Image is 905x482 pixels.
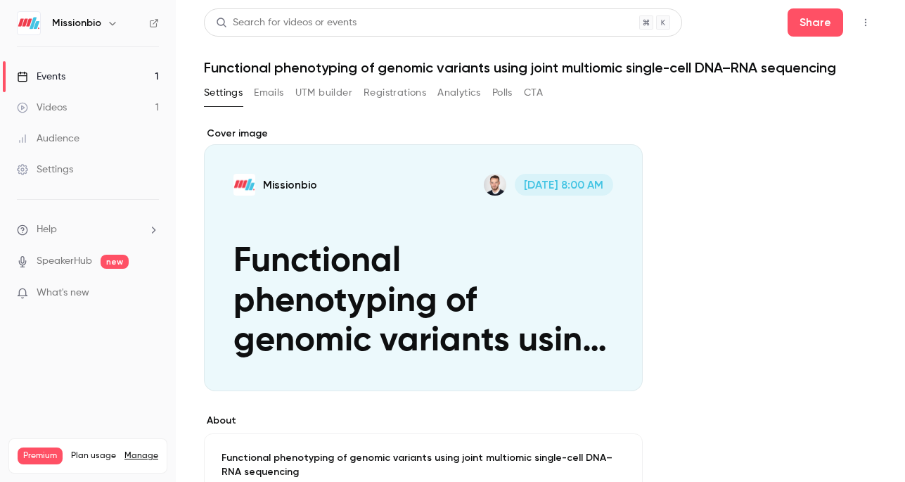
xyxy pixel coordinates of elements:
[17,222,159,237] li: help-dropdown-opener
[204,59,877,76] h1: Functional phenotyping of genomic variants using joint multiomic single-cell DNA–RNA sequencing
[788,8,843,37] button: Share
[37,254,92,269] a: SpeakerHub
[37,286,89,300] span: What's new
[52,16,101,30] h6: Missionbio
[492,82,513,104] button: Polls
[71,450,116,462] span: Plan usage
[101,255,129,269] span: new
[17,101,67,115] div: Videos
[18,12,40,34] img: Missionbio
[204,127,643,391] section: Cover image
[216,15,357,30] div: Search for videos or events
[17,70,65,84] div: Events
[204,414,643,428] label: About
[124,450,158,462] a: Manage
[254,82,283,104] button: Emails
[524,82,543,104] button: CTA
[364,82,426,104] button: Registrations
[37,222,57,237] span: Help
[17,132,79,146] div: Audience
[222,451,625,479] p: Functional phenotyping of genomic variants using joint multiomic single-cell DNA–RNA sequencing
[295,82,352,104] button: UTM builder
[142,287,159,300] iframe: Noticeable Trigger
[437,82,481,104] button: Analytics
[204,127,643,141] label: Cover image
[17,163,73,177] div: Settings
[204,82,243,104] button: Settings
[18,448,63,464] span: Premium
